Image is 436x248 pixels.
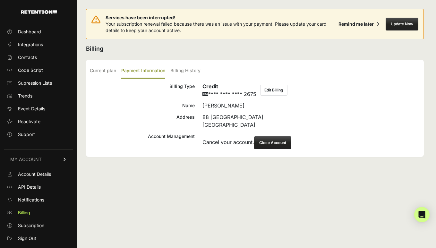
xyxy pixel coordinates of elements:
[202,82,256,90] h6: Credit
[4,195,73,205] a: Notifications
[18,29,41,35] span: Dashboard
[18,131,35,138] span: Support
[4,27,73,37] a: Dashboard
[18,93,32,99] span: Trends
[106,21,327,33] span: Your subscription renewal failed because there was an issue with your payment. Please update your...
[170,64,201,79] label: Billing History
[21,10,57,14] img: Retention.com
[90,133,195,149] div: Account Management
[254,136,291,149] button: Close Account
[18,197,44,203] span: Notifications
[4,104,73,114] a: Event Details
[10,156,42,163] span: MY ACCOUNT
[4,78,73,88] a: Supression Lists
[90,64,116,79] label: Current plan
[4,116,73,127] a: Reactivate
[18,54,37,61] span: Contacts
[18,184,41,190] span: API Details
[4,129,73,140] a: Support
[18,222,44,229] span: Subscription
[121,64,165,79] label: Payment Information
[18,67,43,73] span: Code Script
[18,210,30,216] span: Billing
[202,113,420,129] div: 88 [GEOGRAPHIC_DATA] [GEOGRAPHIC_DATA]
[4,91,73,101] a: Trends
[4,169,73,179] a: Account Details
[202,133,420,149] div: Cancel your account.
[18,41,43,48] span: Integrations
[4,233,73,244] a: Sign Out
[18,118,40,125] span: Reactivate
[414,207,430,222] div: Open Intercom Messenger
[338,21,374,27] div: Remind me later
[18,171,51,177] span: Account Details
[4,208,73,218] a: Billing
[386,18,418,30] button: Update Now
[4,220,73,231] a: Subscription
[4,52,73,63] a: Contacts
[90,102,195,109] div: Name
[90,113,195,129] div: Address
[260,85,287,96] button: Edit Billing
[106,14,336,21] span: Services have been interrupted!
[18,80,52,86] span: Supression Lists
[4,150,73,169] a: MY ACCOUNT
[336,18,382,30] button: Remind me later
[86,44,424,53] h2: Billing
[18,235,36,242] span: Sign Out
[202,102,420,109] div: [PERSON_NAME]
[4,65,73,75] a: Code Script
[18,106,45,112] span: Event Details
[4,182,73,192] a: API Details
[4,39,73,50] a: Integrations
[90,82,195,98] div: Billing Type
